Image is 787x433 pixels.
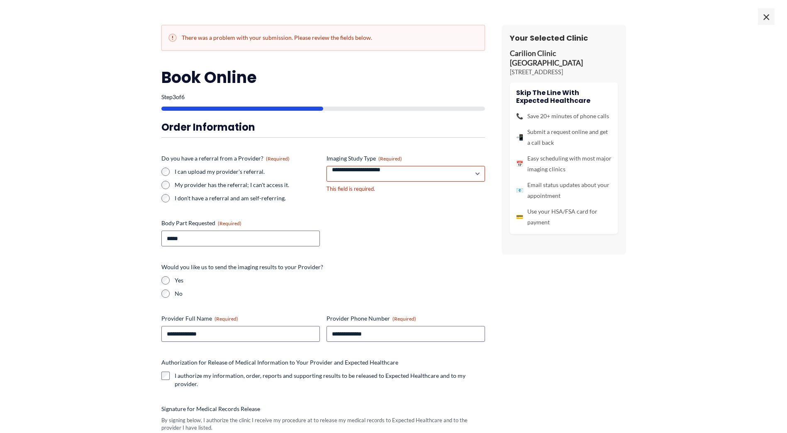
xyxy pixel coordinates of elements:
[516,185,523,196] span: 📧
[510,33,618,43] h3: Your Selected Clinic
[326,314,485,323] label: Provider Phone Number
[378,156,402,162] span: (Required)
[516,180,612,201] li: Email status updates about your appointment
[181,93,185,100] span: 6
[326,154,485,163] label: Imaging Study Type
[510,49,618,68] p: Carilion Clinic [GEOGRAPHIC_DATA]
[326,185,485,193] div: This field is required.
[175,168,320,176] label: I can upload my provider's referral.
[161,219,320,227] label: Body Part Requested
[175,276,485,285] label: Yes
[516,89,612,105] h4: Skip the line with Expected Healthcare
[161,263,323,271] legend: Would you like us to send the imaging results to your Provider?
[516,153,612,175] li: Easy scheduling with most major imaging clinics
[168,34,478,42] h2: There was a problem with your submission. Please review the fields below.
[175,194,320,202] label: I don't have a referral and am self-referring.
[218,220,241,226] span: (Required)
[161,67,485,88] h2: Book Online
[175,372,485,388] label: I authorize my information, order, reports and supporting results to be released to Expected Heal...
[516,126,612,148] li: Submit a request online and get a call back
[510,68,618,76] p: [STREET_ADDRESS]
[516,212,523,222] span: 💳
[516,206,612,228] li: Use your HSA/FSA card for payment
[175,181,320,189] label: My provider has the referral; I can't access it.
[214,316,238,322] span: (Required)
[516,111,523,122] span: 📞
[266,156,290,162] span: (Required)
[161,358,398,367] legend: Authorization for Release of Medical Information to Your Provider and Expected Healthcare
[175,289,485,298] label: No
[161,94,485,100] p: Step of
[516,158,523,169] span: 📅
[161,416,485,432] div: By signing below, I authorize the clinic I receive my procedure at to release my medical records ...
[173,93,176,100] span: 3
[161,405,485,413] label: Signature for Medical Records Release
[161,154,290,163] legend: Do you have a referral from a Provider?
[392,316,416,322] span: (Required)
[161,314,320,323] label: Provider Full Name
[516,132,523,143] span: 📲
[758,8,775,25] span: ×
[516,111,612,122] li: Save 20+ minutes of phone calls
[161,121,485,134] h3: Order Information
